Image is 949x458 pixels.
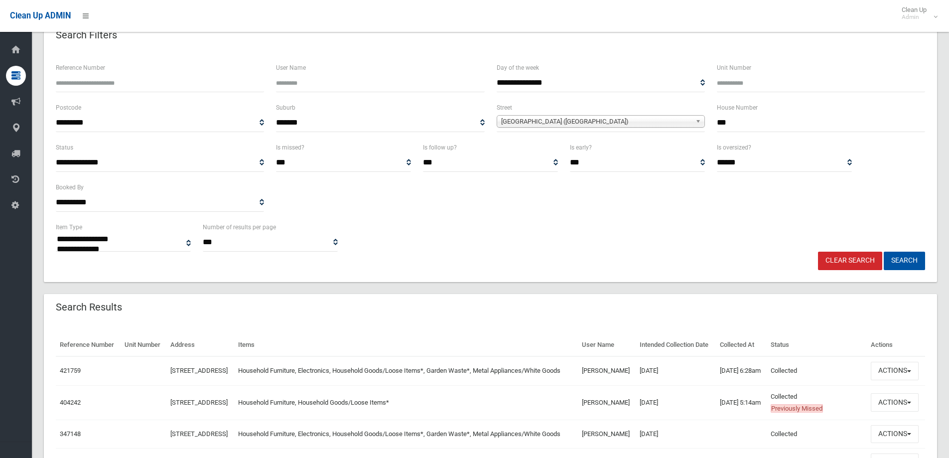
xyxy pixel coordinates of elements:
label: Number of results per page [203,222,276,233]
a: [STREET_ADDRESS] [170,367,228,374]
td: Collected [767,356,867,385]
label: Unit Number [717,62,751,73]
label: Street [497,102,512,113]
a: 404242 [60,399,81,406]
header: Search Results [44,298,134,317]
th: Reference Number [56,334,121,356]
th: User Name [578,334,636,356]
span: Previously Missed [771,404,823,413]
td: Household Furniture, Household Goods/Loose Items* [234,385,578,420]
td: [DATE] [636,385,715,420]
small: Admin [902,13,927,21]
a: [STREET_ADDRESS] [170,399,228,406]
span: [GEOGRAPHIC_DATA] ([GEOGRAPHIC_DATA]) [501,116,691,128]
td: [DATE] 6:28am [716,356,767,385]
td: Household Furniture, Electronics, Household Goods/Loose Items*, Garden Waste*, Metal Appliances/W... [234,356,578,385]
label: House Number [717,102,758,113]
label: Status [56,142,73,153]
label: User Name [276,62,306,73]
button: Actions [871,393,919,412]
span: Clean Up [897,6,937,21]
span: Clean Up ADMIN [10,11,71,20]
td: [PERSON_NAME] [578,420,636,449]
td: [DATE] [636,356,715,385]
label: Postcode [56,102,81,113]
button: Search [884,252,925,270]
td: Collected [767,420,867,449]
header: Search Filters [44,25,129,45]
button: Actions [871,362,919,380]
label: Is early? [570,142,592,153]
label: Is oversized? [717,142,751,153]
button: Actions [871,425,919,444]
td: [PERSON_NAME] [578,356,636,385]
label: Is follow up? [423,142,457,153]
a: 347148 [60,430,81,438]
td: [DATE] 5:14am [716,385,767,420]
th: Collected At [716,334,767,356]
a: 421759 [60,367,81,374]
th: Unit Number [121,334,166,356]
th: Intended Collection Date [636,334,715,356]
td: [DATE] [636,420,715,449]
a: [STREET_ADDRESS] [170,430,228,438]
th: Items [234,334,578,356]
label: Day of the week [497,62,539,73]
label: Suburb [276,102,295,113]
label: Reference Number [56,62,105,73]
td: [PERSON_NAME] [578,385,636,420]
td: Household Furniture, Electronics, Household Goods/Loose Items*, Garden Waste*, Metal Appliances/W... [234,420,578,449]
th: Actions [867,334,925,356]
a: Clear Search [818,252,882,270]
th: Address [166,334,234,356]
th: Status [767,334,867,356]
td: Collected [767,385,867,420]
label: Item Type [56,222,82,233]
label: Booked By [56,182,84,193]
label: Is missed? [276,142,304,153]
